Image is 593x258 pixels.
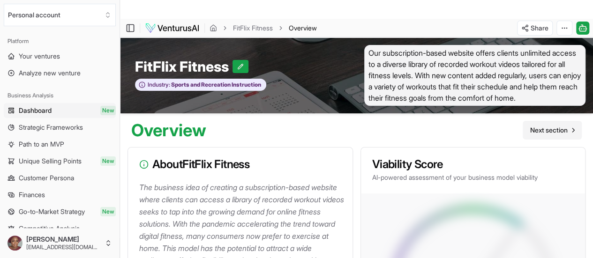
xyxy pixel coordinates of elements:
h3: Viability Score [372,159,574,170]
span: Go-to-Market Strategy [19,207,85,216]
span: Dashboard [19,106,52,115]
div: Platform [4,34,116,49]
span: Competitive Analysis [19,224,80,233]
a: DashboardNew [4,103,116,118]
div: Domain Overview [36,55,84,61]
a: Go-to-Market StrategyNew [4,204,116,219]
nav: pagination [523,121,582,140]
span: Customer Persona [19,173,74,183]
span: Strategic Frameworks [19,123,83,132]
span: New [100,156,116,166]
button: [PERSON_NAME][EMAIL_ADDRESS][DOMAIN_NAME] [4,232,116,254]
span: Sports and Recreation Instruction [170,81,261,88]
button: Industry:Sports and Recreation Instruction [135,79,266,91]
span: [EMAIL_ADDRESS][DOMAIN_NAME] [26,243,101,251]
nav: breadcrumb [210,23,317,33]
a: Analyze new venture [4,66,116,81]
span: Analyze new venture [19,68,81,78]
img: logo [145,22,200,34]
span: Finances [19,190,45,199]
img: ALV-UjVEnjex8Ilf2TT0ouWVCu54rUodS2USfg9SM5JLYOj8BR3IaxGUA3Tl7KUyeVsyPTMgG27DaQiMSL4-Uxq96E5JYJv_z... [8,236,23,251]
a: Path to an MVP [4,137,116,152]
span: FitFlix Fitness [135,58,233,75]
div: Domain: [DOMAIN_NAME] [24,24,103,32]
p: AI-powered assessment of your business model viability [372,173,574,182]
a: Unique Selling PointsNew [4,154,116,169]
img: logo_orange.svg [15,15,23,22]
a: FitFlix Fitness [233,23,273,33]
div: Keywords by Traffic [104,55,158,61]
span: Our subscription-based website offers clients unlimited access to a diverse library of recorded w... [364,45,586,106]
div: v 4.0.25 [26,15,46,22]
h3: About FitFlix Fitness [139,159,341,170]
span: New [100,106,116,115]
a: Competitive Analysis [4,221,116,236]
span: Your ventures [19,52,60,61]
a: Finances [4,187,116,202]
div: Business Analysis [4,88,116,103]
span: Path to an MVP [19,140,64,149]
img: tab_domain_overview_orange.svg [25,54,33,62]
button: Share [517,21,553,36]
img: tab_keywords_by_traffic_grey.svg [93,54,101,62]
button: Select an organization [4,4,116,26]
span: [PERSON_NAME] [26,235,101,243]
span: Industry: [148,81,170,88]
a: Your ventures [4,49,116,64]
span: Next section [530,125,568,135]
a: Go to next page [523,121,582,140]
span: Share [531,23,548,33]
span: Unique Selling Points [19,156,82,166]
h1: Overview [131,121,206,140]
img: website_grey.svg [15,24,23,32]
a: Strategic Frameworks [4,120,116,135]
span: New [100,207,116,216]
a: Customer Persona [4,170,116,185]
span: Overview [289,23,317,33]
